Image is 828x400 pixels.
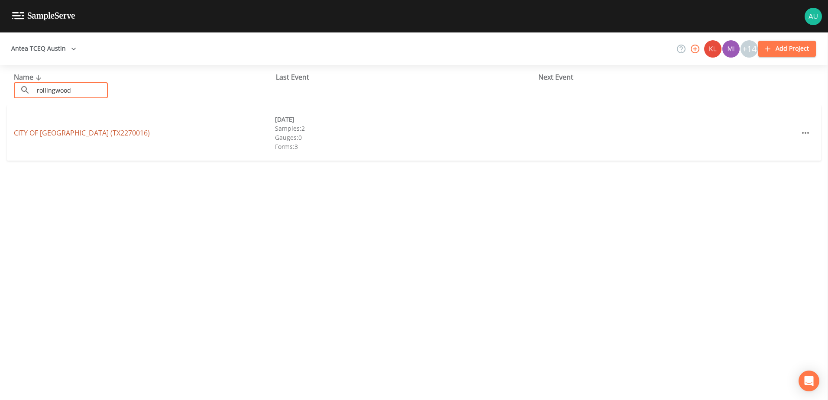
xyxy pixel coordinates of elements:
span: Name [14,72,44,82]
div: Forms: 3 [275,142,536,151]
div: Next Event [538,72,800,82]
img: 12eab8baf8763a7aaab4b9d5825dc6f3 [805,8,822,25]
div: [DATE] [275,115,536,124]
img: 9c4450d90d3b8045b2e5fa62e4f92659 [704,40,721,58]
button: Add Project [758,41,816,57]
div: Samples: 2 [275,124,536,133]
div: Gauges: 0 [275,133,536,142]
div: Miriaha Caddie [722,40,740,58]
div: Open Intercom Messenger [799,371,819,391]
button: Antea TCEQ Austin [8,41,80,57]
div: +14 [741,40,758,58]
input: Search Projects [34,82,108,98]
img: logo [12,12,75,20]
a: CITY OF [GEOGRAPHIC_DATA] (TX2270016) [14,128,150,138]
div: Kler Teran [704,40,722,58]
div: Last Event [276,72,538,82]
img: a1ea4ff7c53760f38bef77ef7c6649bf [722,40,740,58]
